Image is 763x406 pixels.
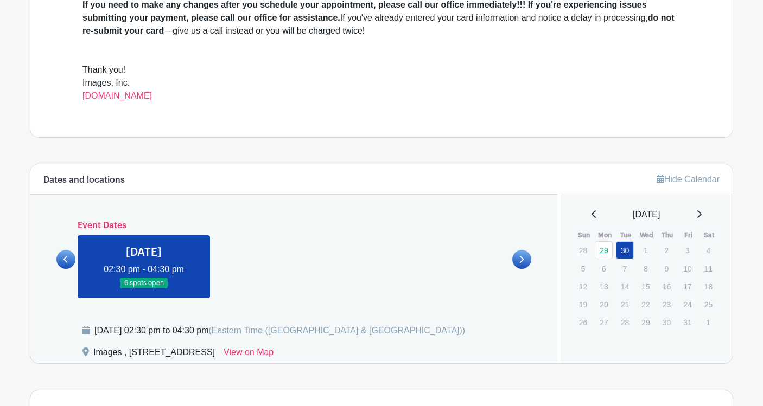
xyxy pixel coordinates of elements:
p: 31 [678,314,696,331]
p: 1 [700,314,717,331]
p: 7 [616,260,634,277]
span: (Eastern Time ([GEOGRAPHIC_DATA] & [GEOGRAPHIC_DATA])) [208,326,465,335]
p: 3 [678,242,696,259]
a: [DOMAIN_NAME] [82,91,152,100]
p: 20 [595,296,613,313]
p: 28 [574,242,592,259]
strong: do not re-submit your card [82,13,675,35]
p: 2 [658,242,676,259]
th: Tue [615,230,637,241]
p: 5 [574,260,592,277]
p: 11 [700,260,717,277]
p: 23 [658,296,676,313]
p: 15 [637,278,654,295]
p: 13 [595,278,613,295]
p: 10 [678,260,696,277]
th: Mon [594,230,615,241]
th: Thu [657,230,678,241]
p: 17 [678,278,696,295]
th: Sun [574,230,595,241]
p: 4 [700,242,717,259]
p: 6 [595,260,613,277]
span: [DATE] [633,208,660,221]
a: Hide Calendar [657,175,720,184]
div: Images, Inc. [82,76,681,102]
p: 12 [574,278,592,295]
p: 24 [678,296,696,313]
p: 29 [637,314,654,331]
a: View on Map [224,346,274,363]
p: 27 [595,314,613,331]
p: 22 [637,296,654,313]
a: 29 [595,241,613,259]
p: 16 [658,278,676,295]
p: 18 [700,278,717,295]
p: 14 [616,278,634,295]
p: 28 [616,314,634,331]
div: [DATE] 02:30 pm to 04:30 pm [94,324,465,337]
th: Wed [636,230,657,241]
p: 30 [658,314,676,331]
th: Fri [678,230,699,241]
div: Thank you! [82,63,681,76]
p: 19 [574,296,592,313]
div: Images , [STREET_ADDRESS] [93,346,215,363]
h6: Event Dates [75,221,512,231]
p: 26 [574,314,592,331]
p: 21 [616,296,634,313]
h6: Dates and locations [43,175,125,185]
p: 1 [637,242,654,259]
p: 9 [658,260,676,277]
p: 25 [700,296,717,313]
a: 30 [616,241,634,259]
th: Sat [699,230,720,241]
p: 8 [637,260,654,277]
